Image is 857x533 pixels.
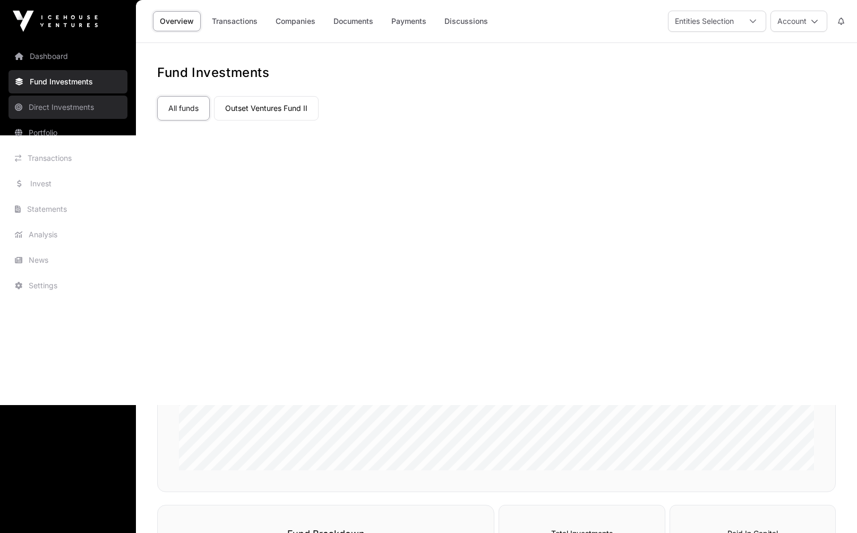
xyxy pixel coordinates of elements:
h2: Performance [179,166,814,180]
h1: Fund Investments [157,64,836,81]
a: News [8,248,127,272]
a: Invest [8,172,127,195]
div: Entities Selection [669,11,740,31]
a: Payments [384,11,433,31]
a: Settings [8,274,127,297]
a: All funds [157,96,210,121]
a: Transactions [205,11,264,31]
a: Documents [327,11,380,31]
a: Statements [8,197,127,221]
a: Analysis [8,223,127,246]
a: Fund Investments [8,70,127,93]
a: Portfolio [8,121,127,144]
a: Direct Investments [8,96,127,119]
img: Icehouse Ventures Logo [13,11,98,32]
iframe: Chat Widget [804,482,857,533]
a: Discussions [438,11,495,31]
p: View the performance of your fund portfolio over time. [179,180,814,193]
a: Dashboard [8,45,127,68]
a: Transactions [8,147,127,170]
a: Overview [153,11,201,31]
a: Companies [269,11,322,31]
button: Account [770,11,827,32]
a: Outset Ventures Fund II [214,96,319,121]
